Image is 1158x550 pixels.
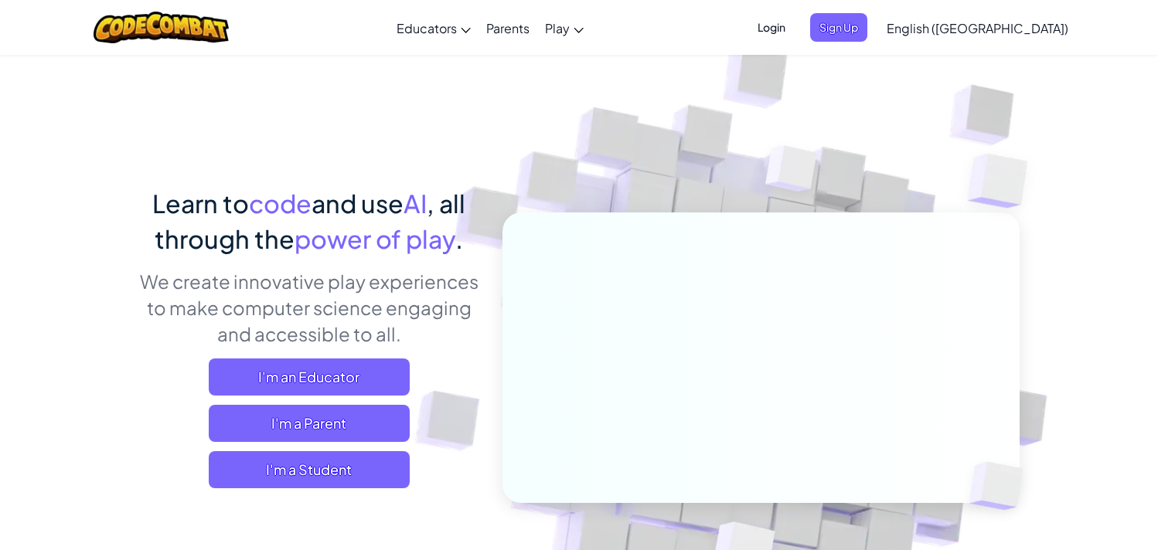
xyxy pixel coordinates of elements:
[152,188,249,219] span: Learn to
[249,188,312,219] span: code
[389,7,479,49] a: Educators
[312,188,404,219] span: and use
[397,20,457,36] span: Educators
[295,223,455,254] span: power of play
[737,115,848,230] img: Overlap cubes
[537,7,591,49] a: Play
[94,12,229,43] img: CodeCombat logo
[879,7,1076,49] a: English ([GEOGRAPHIC_DATA])
[887,20,1068,36] span: English ([GEOGRAPHIC_DATA])
[748,13,795,42] button: Login
[209,405,410,442] a: I'm a Parent
[209,451,410,488] button: I'm a Student
[937,116,1071,246] img: Overlap cubes
[138,268,479,347] p: We create innovative play experiences to make computer science engaging and accessible to all.
[810,13,867,42] button: Sign Up
[455,223,463,254] span: .
[404,188,427,219] span: AI
[209,358,410,396] a: I'm an Educator
[944,429,1060,542] img: Overlap cubes
[545,20,570,36] span: Play
[479,7,537,49] a: Parents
